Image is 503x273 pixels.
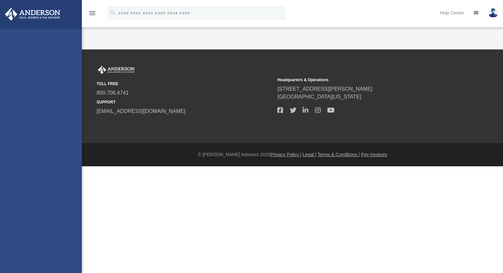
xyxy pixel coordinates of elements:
div: © [PERSON_NAME] Advisors 2025 [82,151,503,158]
img: Anderson Advisors Platinum Portal [3,8,62,21]
i: search [109,9,117,16]
small: SUPPORT [97,99,273,105]
a: Pay Invoices [361,152,387,157]
a: [STREET_ADDRESS][PERSON_NAME] [277,86,372,92]
a: [EMAIL_ADDRESS][DOMAIN_NAME] [97,108,185,114]
small: Headquarters & Operations [277,77,454,83]
a: [GEOGRAPHIC_DATA][US_STATE] [277,94,361,100]
a: Terms & Conditions | [318,152,360,157]
small: TOLL FREE [97,81,273,87]
a: Legal | [303,152,316,157]
a: Privacy Policy | [270,152,302,157]
a: 800.706.4741 [97,90,129,96]
img: User Pic [488,8,498,18]
img: Anderson Advisors Platinum Portal [97,66,136,74]
a: menu [88,12,96,17]
i: menu [88,9,96,17]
